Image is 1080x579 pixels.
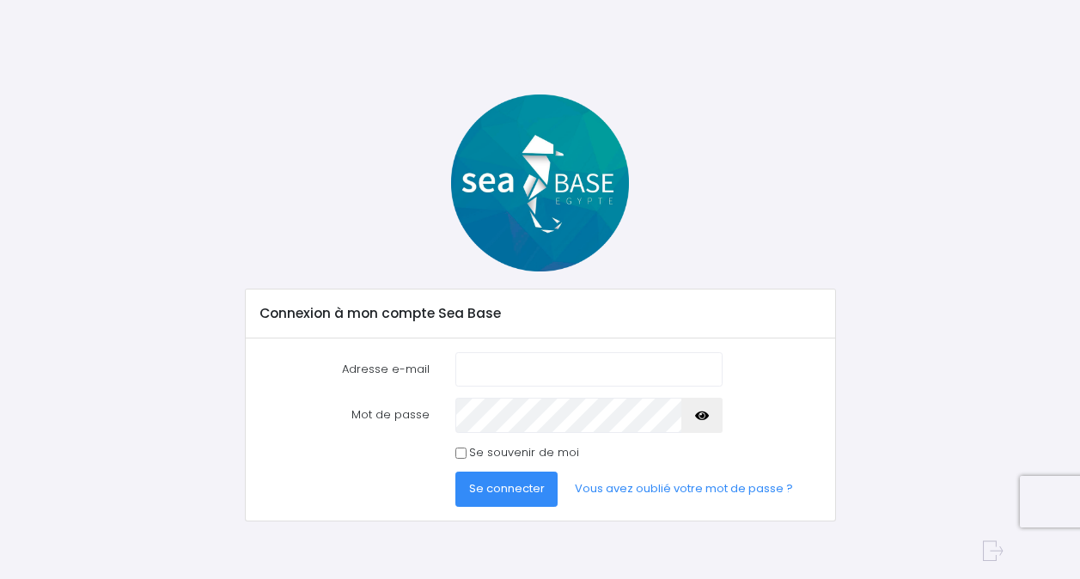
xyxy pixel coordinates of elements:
[469,480,545,497] span: Se connecter
[247,398,442,432] label: Mot de passe
[455,472,558,506] button: Se connecter
[561,472,807,506] a: Vous avez oublié votre mot de passe ?
[469,444,579,461] label: Se souvenir de moi
[246,289,835,338] div: Connexion à mon compte Sea Base
[247,352,442,387] label: Adresse e-mail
